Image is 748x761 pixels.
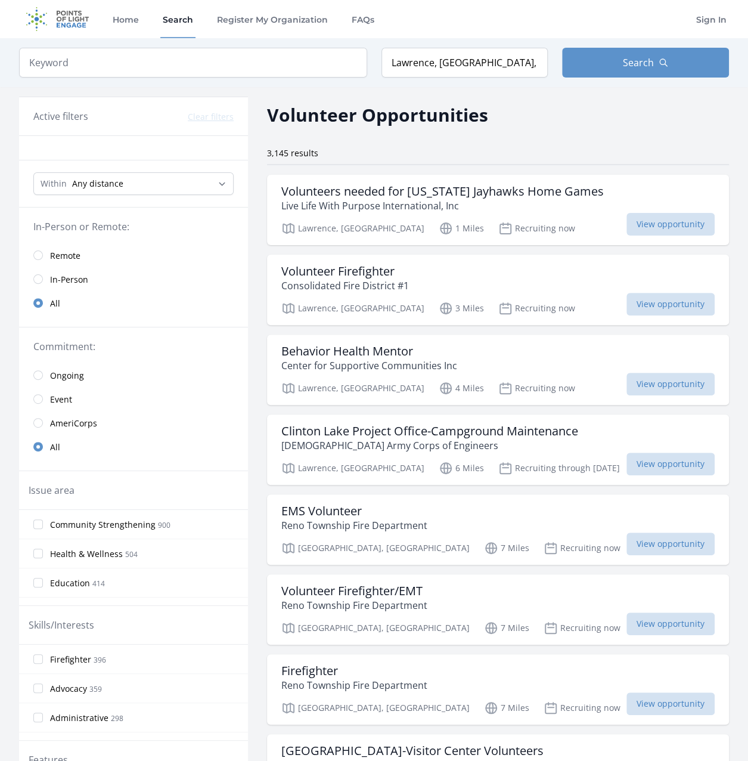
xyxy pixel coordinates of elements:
select: Search Radius [33,172,234,195]
h3: [GEOGRAPHIC_DATA]-Visitor Center Volunteers [281,744,544,758]
h3: Behavior Health Mentor [281,344,457,358]
span: Firefighter [50,654,91,666]
legend: Commitment: [33,339,234,354]
p: Recruiting now [498,301,575,315]
span: 414 [92,579,105,589]
a: All [19,291,248,315]
input: Health & Wellness 504 [33,549,43,558]
p: [GEOGRAPHIC_DATA], [GEOGRAPHIC_DATA] [281,541,470,555]
p: Recruiting now [544,621,620,635]
p: Reno Township Fire Department [281,678,427,692]
a: Remote [19,243,248,267]
span: View opportunity [626,213,715,236]
button: Search [562,48,729,78]
span: View opportunity [626,293,715,315]
a: Event [19,387,248,411]
legend: Issue area [29,483,75,497]
h3: Clinton Lake Project Office-Campground Maintenance [281,424,578,438]
a: EMS Volunteer Reno Township Fire Department [GEOGRAPHIC_DATA], [GEOGRAPHIC_DATA] 7 Miles Recruiti... [267,494,729,565]
span: 900 [158,520,170,530]
input: Keyword [19,48,367,78]
span: View opportunity [626,453,715,475]
input: Advocacy 359 [33,683,43,693]
span: Community Strengthening [50,519,156,531]
p: [DEMOGRAPHIC_DATA] Army Corps of Engineers [281,438,578,453]
p: Lawrence, [GEOGRAPHIC_DATA] [281,381,424,395]
span: All [50,441,60,453]
p: [GEOGRAPHIC_DATA], [GEOGRAPHIC_DATA] [281,701,470,715]
span: Education [50,577,90,589]
p: 7 Miles [484,621,529,635]
span: View opportunity [626,692,715,715]
span: View opportunity [626,373,715,395]
span: All [50,298,60,310]
span: Health & Wellness [50,548,123,560]
p: Lawrence, [GEOGRAPHIC_DATA] [281,221,424,236]
p: Recruiting now [544,701,620,715]
a: Behavior Health Mentor Center for Supportive Communities Inc Lawrence, [GEOGRAPHIC_DATA] 4 Miles ... [267,335,729,405]
a: In-Person [19,267,248,291]
span: In-Person [50,274,88,286]
a: Volunteers needed for [US_STATE] Jayhawks Home Games Live Life With Purpose International, Inc La... [267,175,729,245]
h3: Volunteer Firefighter [281,264,409,279]
p: Reno Township Fire Department [281,518,427,533]
p: 1 Miles [439,221,484,236]
p: Recruiting now [498,221,575,236]
span: Remote [50,250,80,262]
span: 359 [89,684,102,694]
span: View opportunity [626,612,715,635]
input: Location [381,48,548,78]
input: Education 414 [33,578,43,587]
button: Clear filters [188,111,234,123]
span: AmeriCorps [50,417,97,429]
p: Center for Supportive Communities Inc [281,358,457,373]
p: Recruiting through [DATE] [498,461,620,475]
span: 3,145 results [267,147,318,159]
p: Lawrence, [GEOGRAPHIC_DATA] [281,301,424,315]
span: 396 [94,655,106,665]
p: 7 Miles [484,541,529,555]
input: Community Strengthening 900 [33,519,43,529]
h3: EMS Volunteer [281,504,427,518]
a: Firefighter Reno Township Fire Department [GEOGRAPHIC_DATA], [GEOGRAPHIC_DATA] 7 Miles Recruiting... [267,654,729,725]
p: 7 Miles [484,701,529,715]
p: 6 Miles [439,461,484,475]
a: Clinton Lake Project Office-Campground Maintenance [DEMOGRAPHIC_DATA] Army Corps of Engineers Law... [267,414,729,485]
a: AmeriCorps [19,411,248,435]
p: Lawrence, [GEOGRAPHIC_DATA] [281,461,424,475]
span: Administrative [50,712,108,724]
p: Reno Township Fire Department [281,598,427,612]
h2: Volunteer Opportunities [267,101,488,128]
p: 4 Miles [439,381,484,395]
p: Recruiting now [498,381,575,395]
h3: Firefighter [281,664,427,678]
legend: In-Person or Remote: [33,219,234,234]
span: Search [623,55,654,70]
a: Volunteer Firefighter/EMT Reno Township Fire Department [GEOGRAPHIC_DATA], [GEOGRAPHIC_DATA] 7 Mi... [267,574,729,645]
p: Recruiting now [544,541,620,555]
span: 504 [125,549,138,559]
h3: Active filters [33,109,88,123]
p: Live Life With Purpose International, Inc [281,199,604,213]
span: Event [50,394,72,406]
a: Ongoing [19,363,248,387]
span: 298 [111,713,123,723]
p: [GEOGRAPHIC_DATA], [GEOGRAPHIC_DATA] [281,621,470,635]
p: Consolidated Fire District #1 [281,279,409,293]
span: Ongoing [50,370,84,382]
h3: Volunteer Firefighter/EMT [281,584,427,598]
span: View opportunity [626,533,715,555]
h3: Volunteers needed for [US_STATE] Jayhawks Home Games [281,184,604,199]
span: Advocacy [50,683,87,695]
a: Volunteer Firefighter Consolidated Fire District #1 Lawrence, [GEOGRAPHIC_DATA] 3 Miles Recruitin... [267,255,729,325]
a: All [19,435,248,459]
input: Firefighter 396 [33,654,43,664]
legend: Skills/Interests [29,618,94,632]
input: Administrative 298 [33,713,43,722]
p: 3 Miles [439,301,484,315]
